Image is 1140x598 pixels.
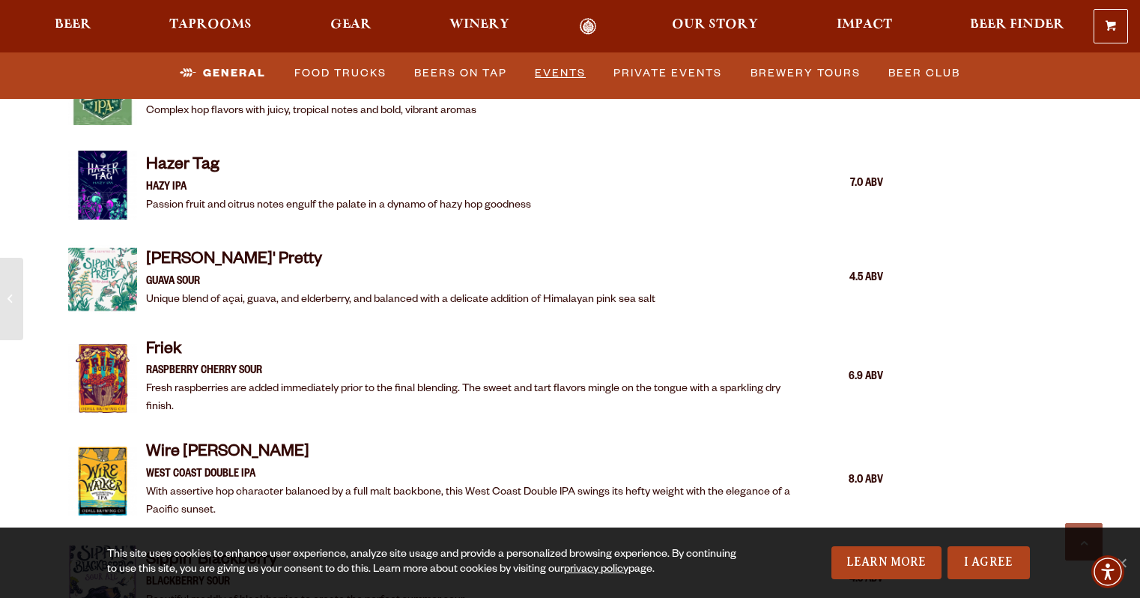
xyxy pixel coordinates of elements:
p: Complex hop flavors with juicy, tropical notes and bold, vibrant aromas [146,103,476,121]
span: Taprooms [169,19,252,31]
p: Passion fruit and citrus notes engulf the palate in a dynamo of hazy hop goodness [146,197,531,215]
a: Brewery Tours [745,56,867,91]
h4: Wire [PERSON_NAME] [146,442,799,466]
div: 8.0 ABV [808,471,883,491]
a: General [174,56,272,91]
h4: Friek [146,339,799,363]
a: Beer [45,18,101,35]
p: West Coast Double IPA [146,466,799,484]
a: Impact [827,18,902,35]
p: GUAVA SOUR [146,274,655,292]
span: Beer Finder [970,19,1064,31]
a: Beers on Tap [408,56,513,91]
a: privacy policy [564,564,628,576]
img: Item Thumbnail [68,447,137,516]
div: 7.0 ABV [808,175,883,194]
p: RASPBERRY CHERRY SOUR [146,363,799,381]
a: Our Story [662,18,768,35]
a: Learn More [831,546,942,579]
a: I Agree [948,546,1030,579]
h4: [PERSON_NAME]' Pretty [146,250,655,274]
a: Winery [440,18,519,35]
img: Item Thumbnail [68,151,137,220]
a: Private Events [607,56,728,91]
a: Taprooms [160,18,261,35]
a: Beer Finder [960,18,1074,35]
div: 4.5 ABV [808,269,883,289]
p: With assertive hop character balanced by a full malt backbone, this West Coast Double IPA swings ... [146,484,799,520]
a: Beer Club [882,56,966,91]
a: Events [529,56,592,91]
a: Gear [321,18,381,35]
span: Winery [449,19,509,31]
p: Fresh raspberries are added immediately prior to the final blending. The sweet and tart flavors m... [146,381,799,417]
div: 6.9 ABV [808,368,883,387]
a: Food Trucks [288,56,392,91]
span: Our Story [672,19,758,31]
img: Item Thumbnail [68,344,137,413]
a: Scroll to top [1065,523,1103,561]
a: Odell Home [560,18,616,35]
span: Impact [837,19,892,31]
span: Gear [330,19,372,31]
p: Unique blend of açai, guava, and elderberry, and balanced with a delicate addition of Himalayan p... [146,292,655,309]
img: Item Thumbnail [68,245,137,314]
div: Accessibility Menu [1091,555,1124,588]
span: Beer [55,19,91,31]
div: This site uses cookies to enhance user experience, analyze site usage and provide a personalized ... [107,548,746,578]
p: HAZY IPA [146,179,531,197]
h4: Hazer Tag [146,155,531,179]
